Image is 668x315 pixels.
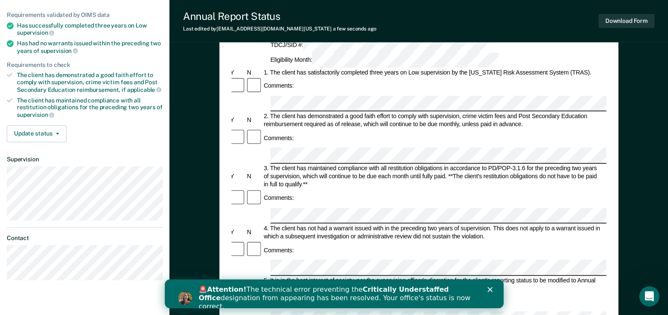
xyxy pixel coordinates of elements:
div: TDCJ/SID #: [269,38,491,53]
dt: Contact [7,235,163,242]
span: supervision [41,47,78,54]
span: applicable [127,86,161,93]
div: The client has demonstrated a good faith effort to comply with supervision, crime victim fees and... [17,72,163,93]
iframe: Intercom live chat [639,286,660,307]
b: Attention! [42,6,82,14]
div: 3. The client has maintained compliance with all restitution obligations in accordance to PD/POP-... [262,164,604,188]
span: supervision [17,29,54,36]
div: 🚨 The technical error preventing the designation from appearing has been resolved. Your office's ... [34,6,312,31]
div: N [246,228,263,236]
b: Critically Understaffed Office [34,6,284,22]
div: N [246,69,263,77]
div: Y [229,116,246,124]
div: N [246,116,263,124]
span: supervision [17,111,54,118]
div: The client has maintained compliance with all restitution obligations for the preceding two years of [17,97,163,119]
div: N [246,172,263,180]
div: Y [229,69,246,77]
div: Eligibility Month: [269,53,500,68]
div: Comments: [262,82,295,90]
div: Last edited by [EMAIL_ADDRESS][DOMAIN_NAME][US_STATE] [183,26,377,32]
button: Download Form [599,14,654,28]
div: Has had no warrants issued within the preceding two years of [17,40,163,54]
div: Annual Report Status [183,10,377,22]
div: 4. The client has not had a warrant issued with in the preceding two years of supervision. This d... [262,224,604,240]
div: Close [323,8,331,13]
iframe: Intercom live chat banner [165,279,504,308]
span: a few seconds ago [333,26,377,32]
div: Comments: [262,246,295,254]
div: 1. The client has satisfactorily completed three years on Low supervision by the [US_STATE] Risk ... [262,69,604,77]
div: 5. It is in the best interest of society, per the supervising officer's discretion for the client... [262,276,604,292]
div: Requirements to check [7,61,163,69]
div: Y [229,172,246,180]
div: Has successfully completed three years on Low [17,22,163,36]
div: Y [229,228,246,236]
div: Requirements validated by OIMS data [7,11,163,19]
button: Update status [7,125,67,142]
div: 2. The client has demonstrated a good faith effort to comply with supervision, crime victim fees ... [262,112,604,128]
dt: Supervision [7,156,163,163]
div: Comments: [262,194,295,202]
div: Comments: [262,134,295,142]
